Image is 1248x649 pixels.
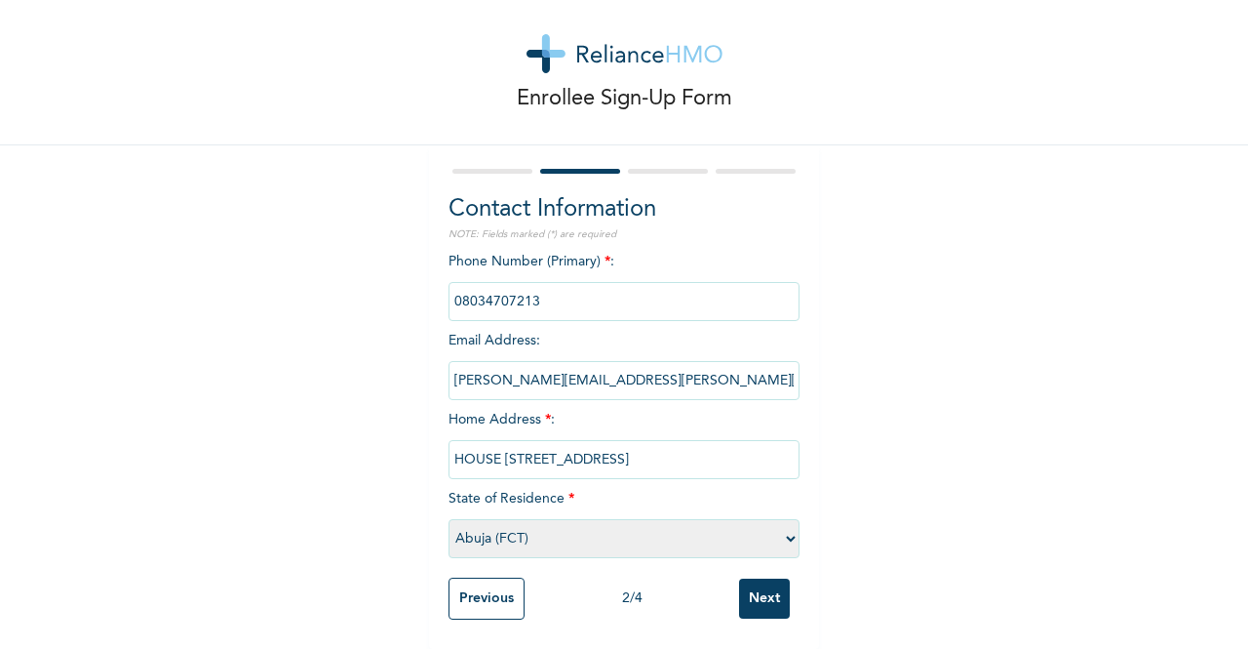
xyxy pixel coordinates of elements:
h2: Contact Information [448,192,799,227]
span: Phone Number (Primary) : [448,255,799,308]
input: Previous [448,578,525,620]
input: Next [739,579,790,619]
span: Home Address : [448,413,799,466]
span: State of Residence [448,492,799,546]
input: Enter email Address [448,361,799,400]
input: Enter Primary Phone Number [448,282,799,321]
div: 2 / 4 [525,588,739,609]
img: logo [526,34,722,73]
input: Enter home address [448,440,799,479]
p: NOTE: Fields marked (*) are required [448,227,799,242]
span: Email Address : [448,334,799,387]
p: Enrollee Sign-Up Form [517,83,732,115]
